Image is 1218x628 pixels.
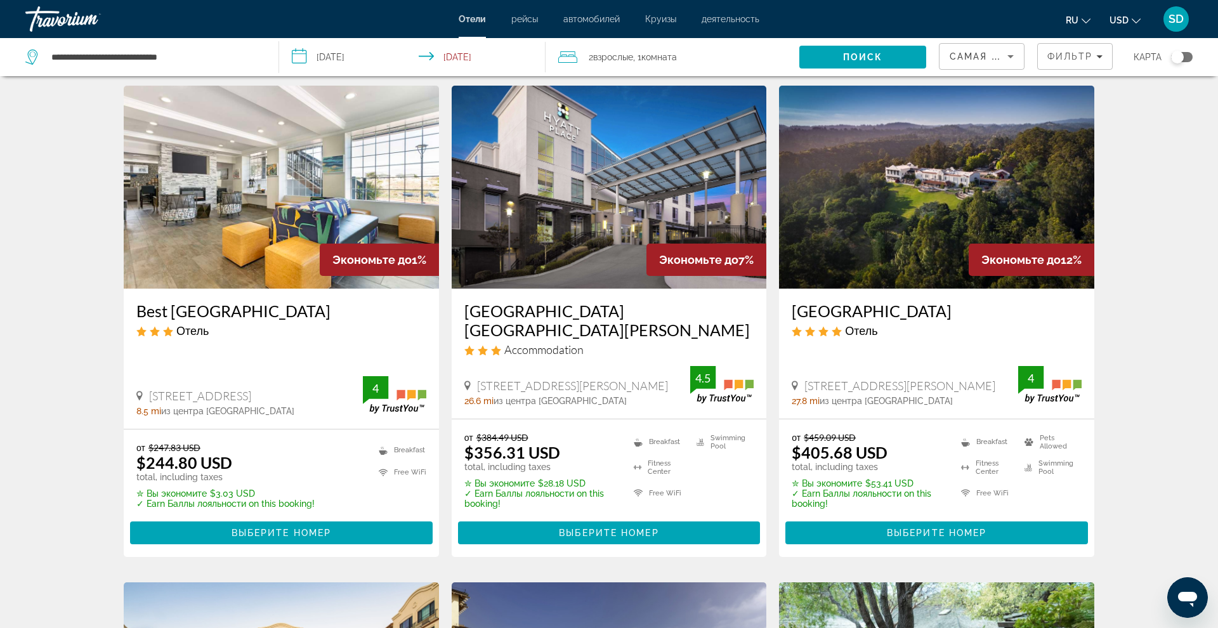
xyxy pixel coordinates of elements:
[1162,51,1193,63] button: Toggle map
[136,324,426,337] div: 3 star Hotel
[950,49,1014,64] mat-select: Sort by
[804,379,995,393] span: [STREET_ADDRESS][PERSON_NAME]
[136,488,207,499] span: ✮ Вы экономите
[477,379,668,393] span: [STREET_ADDRESS][PERSON_NAME]
[843,52,883,62] span: Поиск
[690,370,716,386] div: 4.5
[792,478,862,488] span: ✮ Вы экономите
[792,462,945,472] p: total, including taxes
[779,86,1094,289] img: Chaminade Resort & Spa
[659,253,738,266] span: Экономьте до
[1066,11,1090,29] button: Change language
[690,366,754,403] img: TrustYou guest rating badge
[546,38,799,76] button: Travelers: 2 adults, 0 children
[633,48,677,66] span: , 1
[645,14,676,24] a: Круизы
[136,301,426,320] a: Best [GEOGRAPHIC_DATA]
[464,488,618,509] p: ✓ Earn Баллы лояльности on this booking!
[1018,458,1082,477] li: Swimming Pool
[1018,366,1082,403] img: TrustYou guest rating badge
[593,52,633,62] span: Взрослые
[887,528,986,538] span: Выберите номер
[792,432,801,443] span: от
[464,396,494,406] span: 26.6 mi
[641,52,677,62] span: Комната
[792,478,945,488] p: $53.41 USD
[804,432,856,443] del: $459.09 USD
[950,51,1068,62] span: Самая низкая цена
[232,528,331,538] span: Выберите номер
[702,14,759,24] a: деятельность
[955,458,1018,477] li: Fitness Center
[148,442,200,453] del: $247.83 USD
[279,38,546,76] button: Select check in and out date
[1037,43,1113,70] button: Filters
[176,324,209,337] span: Отель
[372,464,426,480] li: Free WiFi
[1066,15,1078,25] span: ru
[845,324,877,337] span: Отель
[1134,48,1162,66] span: карта
[955,432,1018,451] li: Breakfast
[464,301,754,339] a: [GEOGRAPHIC_DATA] [GEOGRAPHIC_DATA][PERSON_NAME]
[494,396,627,406] span: из центра [GEOGRAPHIC_DATA]
[452,86,767,289] img: Hyatt Place Santa Cruz
[464,478,618,488] p: $28.18 USD
[504,343,584,357] span: Accommodation
[363,381,388,396] div: 4
[332,253,412,266] span: Экономьте до
[124,86,439,289] img: Best Western Marina State Beach
[1169,13,1184,25] span: SD
[136,488,315,499] p: $3.03 USD
[627,483,691,502] li: Free WiFi
[820,396,953,406] span: из центра [GEOGRAPHIC_DATA]
[136,406,161,416] span: 8.5 mi
[458,525,761,539] a: Выберите номер
[792,396,820,406] span: 27.8 mi
[690,432,754,451] li: Swimming Pool
[149,389,251,403] span: [STREET_ADDRESS]
[464,462,618,472] p: total, including taxes
[136,499,315,509] p: ✓ Earn Баллы лояльности on this booking!
[136,453,232,472] ins: $244.80 USD
[589,48,633,66] span: 2
[50,48,259,67] input: Search hotel destination
[1110,11,1141,29] button: Change currency
[130,525,433,539] a: Выберите номер
[799,46,926,69] button: Search
[792,324,1082,337] div: 4 star Hotel
[969,244,1094,276] div: 12%
[792,443,887,462] ins: $405.68 USD
[320,244,439,276] div: 1%
[136,442,145,453] span: от
[464,343,754,357] div: 3 star Accommodation
[161,406,294,416] span: из центра [GEOGRAPHIC_DATA]
[464,443,560,462] ins: $356.31 USD
[136,472,315,482] p: total, including taxes
[130,521,433,544] button: Выберите номер
[511,14,538,24] a: рейсы
[792,488,945,509] p: ✓ Earn Баллы лояльности on this booking!
[363,376,426,414] img: TrustYou guest rating badge
[476,432,528,443] del: $384.49 USD
[646,244,766,276] div: 7%
[559,528,658,538] span: Выберите номер
[563,14,620,24] a: автомобилей
[458,521,761,544] button: Выберите номер
[785,521,1088,544] button: Выберите номер
[627,432,691,451] li: Breakfast
[627,458,691,477] li: Fitness Center
[459,14,486,24] a: Отели
[1047,51,1093,62] span: Фильтр
[792,301,1082,320] a: [GEOGRAPHIC_DATA]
